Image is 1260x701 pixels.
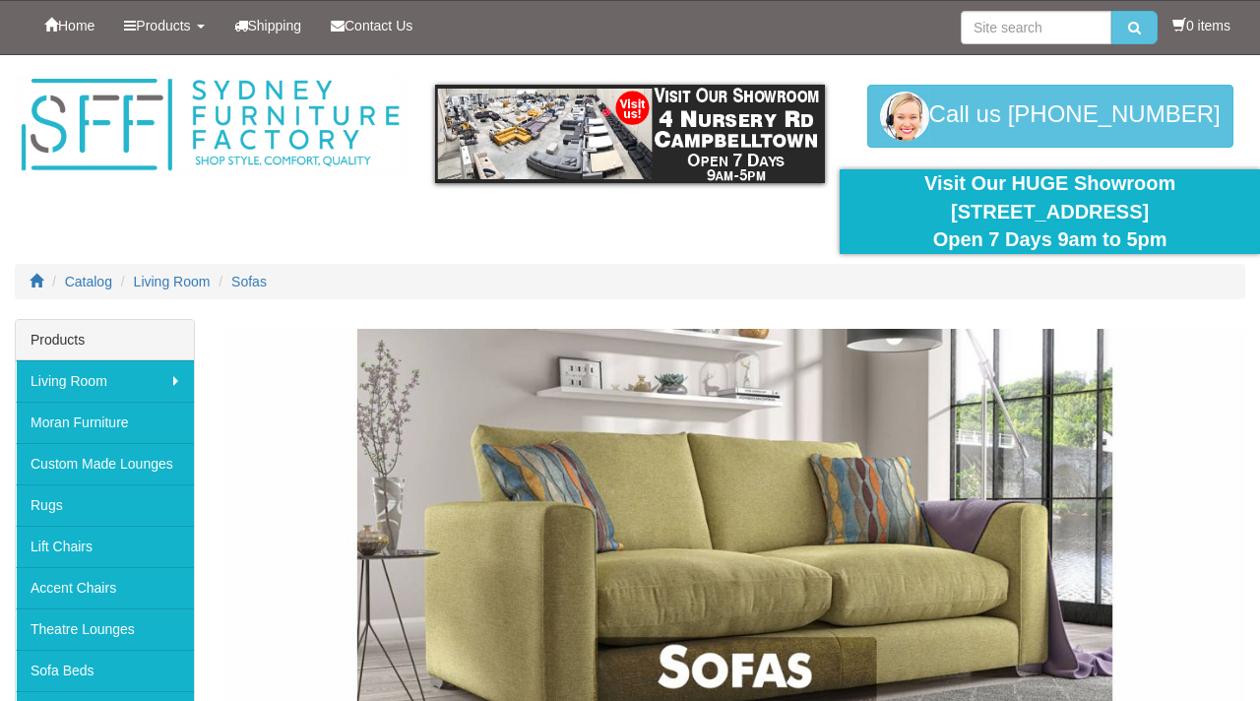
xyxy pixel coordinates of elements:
li: 0 items [1172,16,1230,35]
a: Accent Chairs [16,567,194,608]
span: Contact Us [345,18,412,33]
a: Sofas [231,274,267,289]
div: Visit Our HUGE Showroom [STREET_ADDRESS] Open 7 Days 9am to 5pm [854,169,1245,254]
a: Products [109,1,219,50]
a: Theatre Lounges [16,608,194,650]
span: Shipping [248,18,302,33]
span: Products [136,18,190,33]
a: Living Room [134,274,211,289]
a: Custom Made Lounges [16,443,194,484]
a: Shipping [220,1,317,50]
span: Home [58,18,94,33]
input: Site search [961,11,1111,44]
img: showroom.gif [435,85,826,183]
a: Moran Furniture [16,402,194,443]
a: Sofa Beds [16,650,194,691]
a: Home [30,1,109,50]
a: Lift Chairs [16,526,194,567]
a: Living Room [16,360,194,402]
a: Catalog [65,274,112,289]
a: Contact Us [316,1,427,50]
a: Rugs [16,484,194,526]
img: Sydney Furniture Factory [15,75,406,175]
div: Products [16,320,194,360]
